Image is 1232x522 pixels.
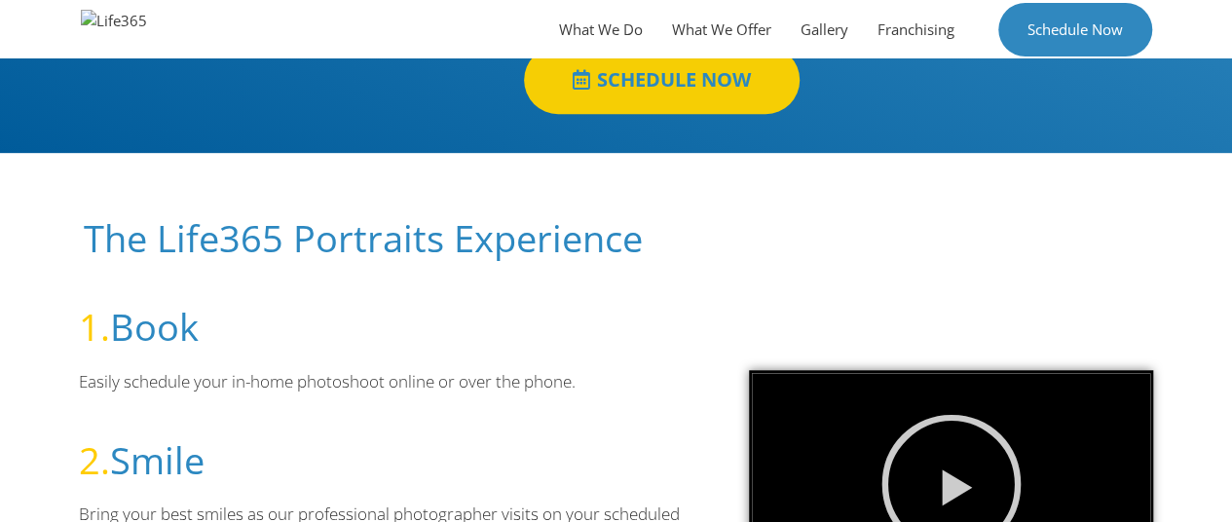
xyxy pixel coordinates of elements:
[79,369,691,394] p: Easily schedule your in-home photoshoot online or over the phone.
[110,301,199,352] a: Book
[110,434,205,485] a: Smile
[79,301,110,352] span: 1.
[84,212,643,263] span: The Life365 Portraits Experience
[79,434,110,485] span: 2.
[597,70,751,90] span: SCHEDULE NOW
[998,3,1152,56] a: Schedule Now
[524,46,800,114] a: SCHEDULE NOW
